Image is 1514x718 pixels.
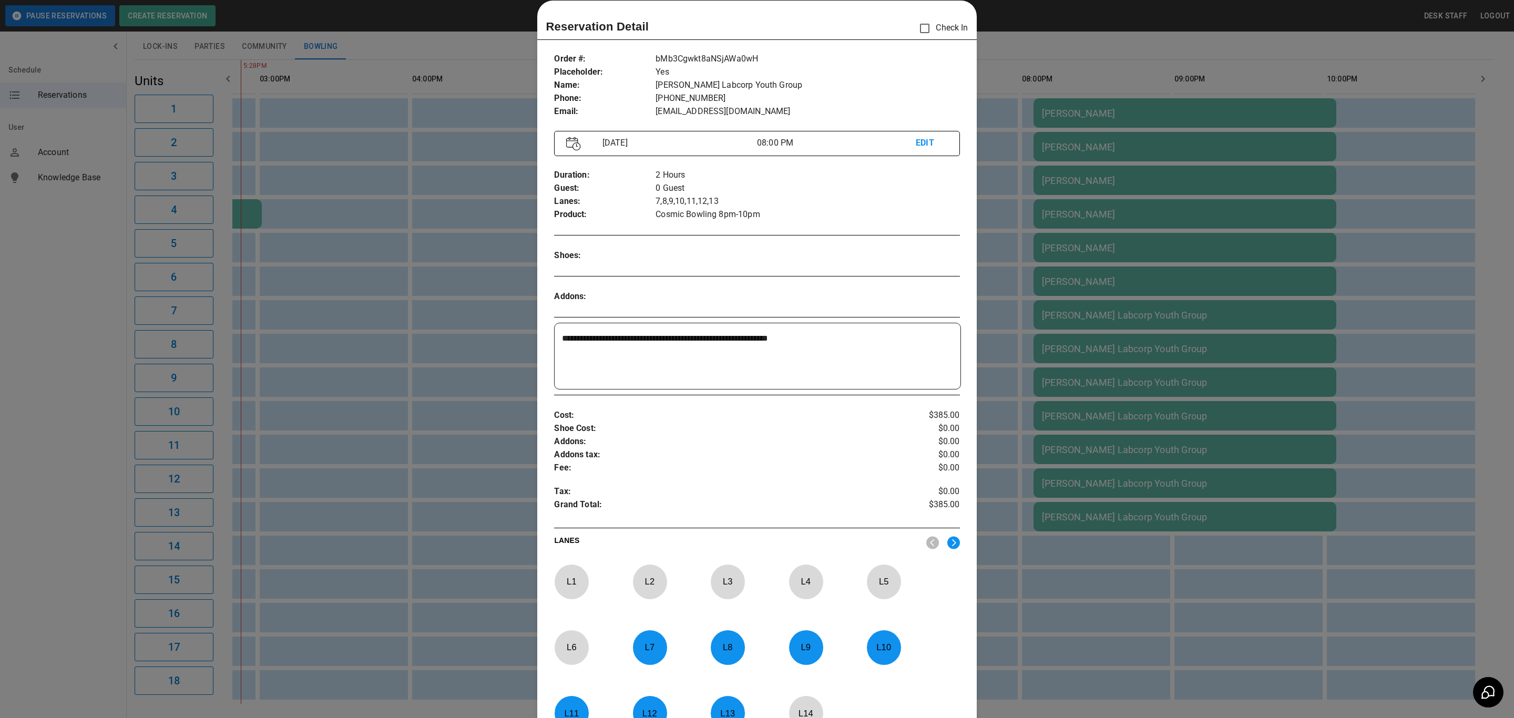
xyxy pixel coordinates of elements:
p: Order # : [554,53,656,66]
p: $0.00 [892,422,960,435]
p: $0.00 [892,461,960,475]
p: L 10 [866,635,901,660]
p: $0.00 [892,485,960,498]
p: L 9 [789,635,823,660]
p: Guest : [554,182,656,195]
p: [EMAIL_ADDRESS][DOMAIN_NAME] [656,105,959,118]
p: L 1 [554,569,589,594]
p: L 3 [710,569,745,594]
p: Fee : [554,461,892,475]
p: $385.00 [892,498,960,514]
p: Lanes : [554,195,656,208]
p: Grand Total : [554,498,892,514]
p: Shoe Cost : [554,422,892,435]
p: $385.00 [892,409,960,422]
p: Check In [914,17,968,39]
p: 08:00 PM [757,137,916,149]
p: $0.00 [892,448,960,461]
p: EDIT [916,137,947,150]
p: [PHONE_NUMBER] [656,92,959,105]
p: Addons tax : [554,448,892,461]
p: L 4 [789,569,823,594]
p: LANES [554,535,917,550]
p: Phone : [554,92,656,105]
p: Placeholder : [554,66,656,79]
p: Tax : [554,485,892,498]
p: Email : [554,105,656,118]
p: Cosmic Bowling 8pm-10pm [656,208,959,221]
p: Cost : [554,409,892,422]
p: 2 Hours [656,169,959,182]
p: 0 Guest [656,182,959,195]
p: Duration : [554,169,656,182]
p: [PERSON_NAME] Labcorp Youth Group [656,79,959,92]
p: Reservation Detail [546,18,649,35]
p: L 6 [554,635,589,660]
p: Addons : [554,435,892,448]
p: L 2 [632,569,667,594]
p: Yes [656,66,959,79]
p: [DATE] [598,137,757,149]
p: Product : [554,208,656,221]
p: Shoes : [554,249,656,262]
p: L 5 [866,569,901,594]
p: Addons : [554,290,656,303]
p: Name : [554,79,656,92]
p: L 8 [710,635,745,660]
p: 7,8,9,10,11,12,13 [656,195,959,208]
img: Vector [566,137,581,151]
p: $0.00 [892,435,960,448]
img: nav_left.svg [926,536,939,549]
img: right.svg [947,536,960,549]
p: bMb3Cgwkt8aNSjAWa0wH [656,53,959,66]
p: L 7 [632,635,667,660]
